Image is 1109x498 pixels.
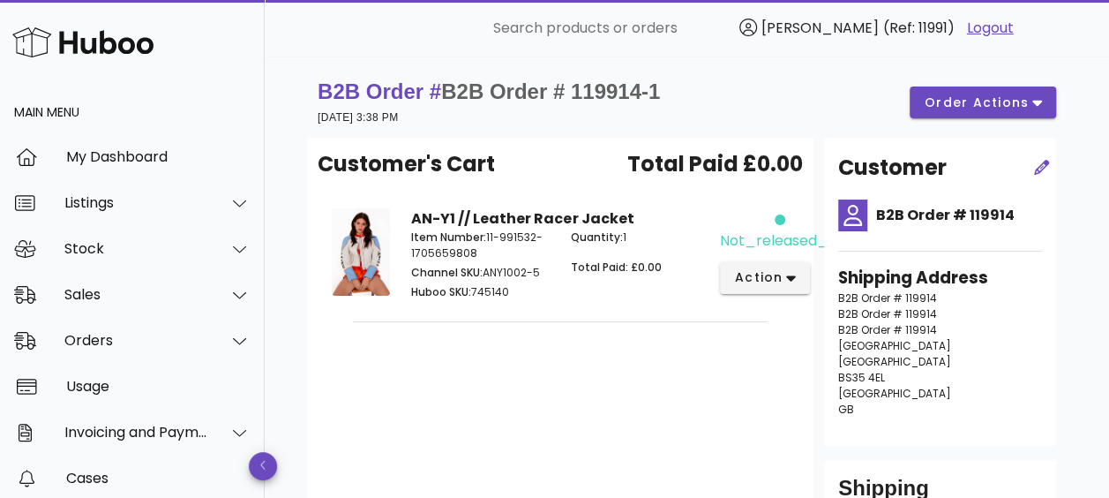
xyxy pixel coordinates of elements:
[571,230,709,245] p: 1
[734,268,783,287] span: action
[838,338,951,353] span: [GEOGRAPHIC_DATA]
[883,18,955,38] span: (Ref: 11991)
[411,265,550,281] p: ANY1002-5
[838,322,937,337] span: B2B Order # 119914
[411,265,483,280] span: Channel SKU:
[838,266,1042,290] h3: Shipping Address
[318,79,660,103] strong: B2B Order #
[64,286,208,303] div: Sales
[838,402,854,417] span: GB
[64,194,208,211] div: Listings
[910,87,1056,118] button: order actions
[411,208,633,229] strong: AN-Y1 // Leather Racer Jacket
[720,262,811,294] button: action
[627,148,803,180] span: Total Paid £0.00
[64,240,208,257] div: Stock
[967,18,1014,39] a: Logout
[875,205,1042,226] h4: B2B Order # 119914
[571,260,662,275] span: Total Paid: £0.00
[838,290,937,306] span: B2B Order # 119914
[924,94,1030,112] span: order actions
[761,18,879,38] span: [PERSON_NAME]
[66,470,251,487] div: Cases
[838,306,937,321] span: B2B Order # 119914
[838,370,885,385] span: BS35 4EL
[411,230,550,261] p: 11-991532-1705659808
[12,23,154,61] img: Huboo Logo
[411,230,486,245] span: Item Number:
[571,230,623,245] span: Quantity:
[838,354,951,369] span: [GEOGRAPHIC_DATA]
[64,332,208,349] div: Orders
[411,284,550,300] p: 745140
[838,386,951,401] span: [GEOGRAPHIC_DATA]
[66,148,251,165] div: My Dashboard
[720,230,851,252] div: not_released_yet
[318,111,398,124] small: [DATE] 3:38 PM
[66,378,251,395] div: Usage
[64,424,208,441] div: Invoicing and Payments
[441,79,660,103] span: B2B Order # 119914-1
[318,148,495,180] span: Customer's Cart
[332,208,390,296] img: Product Image
[411,284,471,299] span: Huboo SKU:
[838,152,947,184] h2: Customer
